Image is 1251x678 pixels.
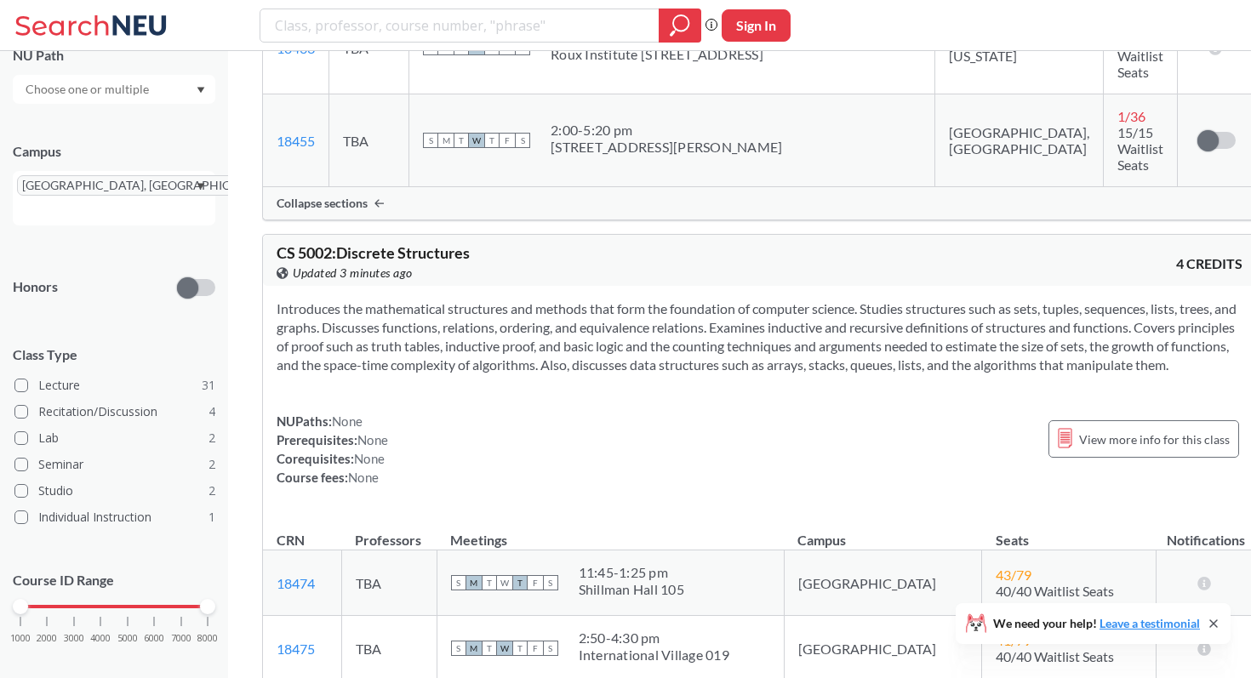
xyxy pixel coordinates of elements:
span: 2 [208,481,215,500]
input: Choose one or multiple [17,79,160,100]
th: Professors [341,514,437,550]
span: S [451,575,466,590]
p: Honors [13,277,58,297]
a: 18455 [277,133,315,149]
span: W [497,575,512,590]
label: Individual Instruction [14,506,215,528]
div: NU Path [13,46,215,65]
span: F [528,641,543,656]
span: S [543,575,558,590]
span: Class Type [13,345,215,364]
span: 2 [208,429,215,447]
span: Updated 3 minutes ago [293,264,413,282]
span: None [357,432,388,447]
span: 40/40 Waitlist Seats [996,583,1114,599]
span: CS 5002 : Discrete Structures [277,243,470,262]
div: Dropdown arrow [13,75,215,104]
span: W [469,133,484,148]
span: T [512,641,528,656]
span: F [500,133,515,148]
div: [STREET_ADDRESS][PERSON_NAME] [551,139,782,156]
span: S [515,133,530,148]
td: TBA [341,550,437,616]
span: 8000 [197,634,218,643]
a: 18463 [277,40,315,56]
span: 1000 [10,634,31,643]
span: 31 [202,376,215,395]
svg: Dropdown arrow [197,183,205,190]
input: Class, professor, course number, "phrase" [273,11,647,40]
span: [GEOGRAPHIC_DATA], [GEOGRAPHIC_DATA]X to remove pill [17,175,288,196]
span: We need your help! [993,618,1200,630]
td: TBA [329,94,409,187]
span: None [348,470,379,485]
label: Recitation/Discussion [14,401,215,423]
span: 2000 [37,634,57,643]
span: M [466,641,482,656]
span: 3000 [64,634,84,643]
span: View more info for this class [1079,429,1230,450]
div: Roux Institute [STREET_ADDRESS] [551,46,763,63]
button: Sign In [722,9,791,42]
div: Shillman Hall 105 [579,581,684,598]
a: 18475 [277,641,315,657]
label: Studio [14,480,215,502]
label: Lecture [14,374,215,396]
span: 4 [208,402,215,421]
span: 4 CREDITS [1176,254,1242,273]
div: CRN [277,531,305,550]
th: Meetings [437,514,784,550]
p: Course ID Range [13,571,215,590]
span: None [332,413,363,429]
span: 15/15 Waitlist Seats [1117,124,1163,173]
div: 2:50 - 4:30 pm [579,630,729,647]
span: T [454,133,469,148]
div: International Village 019 [579,647,729,664]
svg: Dropdown arrow [197,87,205,94]
div: 11:45 - 1:25 pm [579,564,684,581]
span: 2 [208,455,215,474]
div: [GEOGRAPHIC_DATA], [GEOGRAPHIC_DATA]X to remove pillDropdown arrow [13,171,215,225]
span: T [482,575,497,590]
span: 43 / 79 [996,567,1031,583]
span: T [482,641,497,656]
span: 40/40 Waitlist Seats [996,648,1114,664]
th: Seats [982,514,1157,550]
span: S [543,641,558,656]
span: S [451,641,466,656]
div: 2:00 - 5:20 pm [551,122,782,139]
span: 1 [208,508,215,527]
div: Campus [13,142,215,161]
a: Leave a testimonial [1100,616,1200,630]
svg: magnifying glass [670,14,690,37]
span: 1 / 36 [1117,108,1145,124]
span: 7000 [171,634,191,643]
span: T [484,133,500,148]
a: 18474 [277,575,315,591]
label: Lab [14,427,215,449]
div: NUPaths: Prerequisites: Corequisites: Course fees: [277,412,388,487]
span: T [512,575,528,590]
td: [GEOGRAPHIC_DATA], [GEOGRAPHIC_DATA] [935,94,1104,187]
span: 5000 [117,634,138,643]
div: magnifying glass [659,9,701,43]
label: Seminar [14,453,215,476]
td: [GEOGRAPHIC_DATA] [784,550,981,616]
span: M [438,133,454,148]
span: Collapse sections [277,196,368,211]
span: S [423,133,438,148]
span: 0/0 Waitlist Seats [1117,31,1163,80]
span: F [528,575,543,590]
span: W [497,641,512,656]
span: M [466,575,482,590]
span: 6000 [144,634,164,643]
span: None [354,451,385,466]
th: Campus [784,514,981,550]
span: 4000 [90,634,111,643]
section: Introduces the mathematical structures and methods that form the foundation of computer science. ... [277,299,1242,374]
